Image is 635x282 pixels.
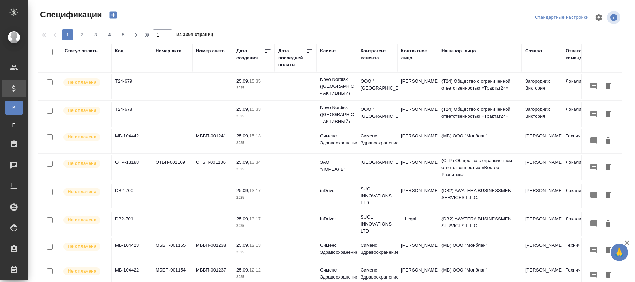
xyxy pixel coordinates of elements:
[522,74,562,99] td: Загородних Виктория
[249,78,261,84] p: 15:35
[249,160,261,165] p: 13:34
[361,185,394,206] p: SUOL INNOVATIONS LTD
[522,155,562,180] td: [PERSON_NAME]
[522,102,562,127] td: Загородних Виктория
[562,74,603,99] td: Локализация
[5,101,23,115] a: В
[249,243,261,248] p: 12:13
[602,108,614,121] button: Удалить
[176,30,213,40] span: из 3394 страниц
[236,113,271,120] p: 2025
[112,212,152,236] td: DB2-701
[68,160,96,167] p: Не оплачена
[112,129,152,153] td: МБ-104442
[236,160,249,165] p: 25.09,
[196,47,225,54] div: Номер счета
[236,267,249,273] p: 25.09,
[441,47,476,54] div: Наше юр. лицо
[236,78,249,84] p: 25.09,
[398,155,438,180] td: [PERSON_NAME]
[192,155,233,180] td: ОТБП-001136
[522,238,562,263] td: [PERSON_NAME]
[90,29,101,40] button: 3
[602,218,614,230] button: Удалить
[438,129,522,153] td: (МБ) ООО "Монблан"
[602,269,614,282] button: Удалить
[249,216,261,221] p: 13:17
[236,216,249,221] p: 25.09,
[38,9,102,20] span: Спецификации
[320,267,354,281] p: Сименс Здравоохранение
[76,29,87,40] button: 2
[236,107,249,112] p: 25.09,
[562,238,603,263] td: Технический
[105,9,122,21] button: Создать
[438,238,522,263] td: (МБ) ООО "Монблан"
[90,31,101,38] span: 3
[562,212,603,236] td: Локализация
[361,242,394,256] p: Сименс Здравоохранение
[438,74,522,99] td: (T24) Общество с ограниченной ответственностью «Трактат24»
[590,9,607,26] span: Настроить таблицу
[249,267,261,273] p: 12:12
[611,244,628,261] button: 🙏
[320,132,354,146] p: Сименс Здравоохранение
[361,47,394,61] div: Контрагент клиента
[320,159,354,173] p: ЗАО "ЛОРЕАЛЬ"
[68,243,96,250] p: Не оплачена
[112,155,152,180] td: OTP-13188
[320,187,354,194] p: inDriver
[68,107,96,114] p: Не оплачена
[152,155,192,180] td: ОТБП-001109
[118,31,129,38] span: 5
[398,74,438,99] td: [PERSON_NAME]
[115,47,123,54] div: Код
[401,47,434,61] div: Контактное лицо
[236,85,271,92] p: 2025
[236,47,264,61] div: Дата создания
[236,139,271,146] p: 2025
[438,102,522,127] td: (T24) Общество с ограниченной ответственностью «Трактат24»
[566,47,600,61] div: Ответственная команда
[5,118,23,132] a: П
[112,238,152,263] td: МБ-104423
[112,74,152,99] td: T24-679
[602,244,614,257] button: Удалить
[438,212,522,236] td: (DB2) AWATERA BUSINESSMEN SERVICES L.L.C.
[68,134,96,140] p: Не оплачена
[398,129,438,153] td: [PERSON_NAME]
[562,102,603,127] td: Локализация
[320,76,354,97] p: Novo Nordisk ([GEOGRAPHIC_DATA] - АКТИВНЫЙ)
[104,31,115,38] span: 4
[152,238,192,263] td: МББП-001155
[249,133,261,138] p: 15:13
[320,242,354,256] p: Сименс Здравоохранение
[438,184,522,208] td: (DB2) AWATERA BUSINESSMEN SERVICES L.L.C.
[68,188,96,195] p: Не оплачена
[236,222,271,229] p: 2025
[607,11,622,24] span: Посмотреть информацию
[104,29,115,40] button: 4
[361,78,394,92] p: ООО "[GEOGRAPHIC_DATA]"
[9,104,19,111] span: В
[562,184,603,208] td: Локализация
[522,129,562,153] td: [PERSON_NAME]
[438,154,522,182] td: (OTP) Общество с ограниченной ответственностью «Вектор Развития»
[236,194,271,201] p: 2025
[320,47,336,54] div: Клиент
[9,122,19,129] span: П
[398,238,438,263] td: [PERSON_NAME]
[236,274,271,281] p: 2025
[602,80,614,93] button: Удалить
[236,188,249,193] p: 25.09,
[278,47,306,68] div: Дата последней оплаты
[68,268,96,275] p: Не оплачена
[320,104,354,125] p: Novo Nordisk ([GEOGRAPHIC_DATA] - АКТИВНЫЙ)
[118,29,129,40] button: 5
[65,47,99,54] div: Статус оплаты
[112,102,152,127] td: T24-678
[236,133,249,138] p: 25.09,
[192,129,233,153] td: МББП-001241
[522,184,562,208] td: [PERSON_NAME]
[602,135,614,147] button: Удалить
